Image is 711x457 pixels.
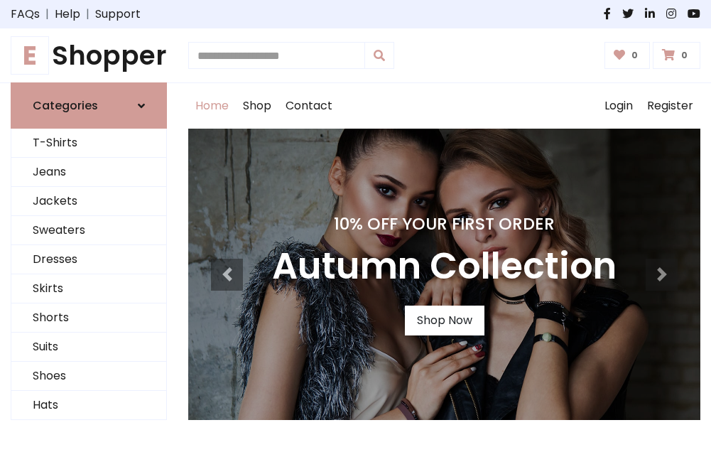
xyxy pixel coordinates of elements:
[11,216,166,245] a: Sweaters
[11,158,166,187] a: Jeans
[55,6,80,23] a: Help
[604,42,651,69] a: 0
[236,83,278,129] a: Shop
[272,245,617,289] h3: Autumn Collection
[11,274,166,303] a: Skirts
[678,49,691,62] span: 0
[11,129,166,158] a: T-Shirts
[11,245,166,274] a: Dresses
[11,40,167,71] a: EShopper
[405,306,484,335] a: Shop Now
[11,6,40,23] a: FAQs
[80,6,95,23] span: |
[11,303,166,333] a: Shorts
[278,83,340,129] a: Contact
[11,82,167,129] a: Categories
[640,83,700,129] a: Register
[11,40,167,71] h1: Shopper
[11,36,49,75] span: E
[11,333,166,362] a: Suits
[11,187,166,216] a: Jackets
[40,6,55,23] span: |
[597,83,640,129] a: Login
[188,83,236,129] a: Home
[11,362,166,391] a: Shoes
[11,391,166,420] a: Hats
[628,49,641,62] span: 0
[33,99,98,112] h6: Categories
[653,42,700,69] a: 0
[272,214,617,234] h4: 10% Off Your First Order
[95,6,141,23] a: Support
